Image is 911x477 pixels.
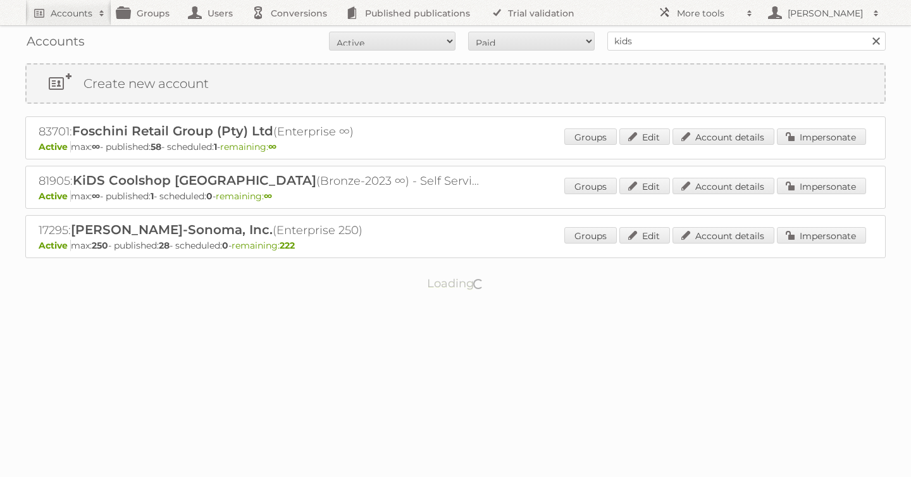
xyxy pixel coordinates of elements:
[73,173,316,188] span: KiDS Coolshop [GEOGRAPHIC_DATA]
[39,190,872,202] p: max: - published: - scheduled: -
[39,240,71,251] span: Active
[39,173,481,189] h2: 81905: (Bronze-2023 ∞) - Self Service
[51,7,92,20] h2: Accounts
[777,178,866,194] a: Impersonate
[220,141,276,152] span: remaining:
[564,227,617,244] a: Groups
[677,7,740,20] h2: More tools
[222,240,228,251] strong: 0
[71,222,273,237] span: [PERSON_NAME]-Sonoma, Inc.
[672,128,774,145] a: Account details
[216,190,272,202] span: remaining:
[268,141,276,152] strong: ∞
[784,7,867,20] h2: [PERSON_NAME]
[39,123,481,140] h2: 83701: (Enterprise ∞)
[777,227,866,244] a: Impersonate
[387,271,524,296] p: Loading
[39,190,71,202] span: Active
[214,141,217,152] strong: 1
[39,240,872,251] p: max: - published: - scheduled: -
[672,178,774,194] a: Account details
[92,190,100,202] strong: ∞
[619,128,670,145] a: Edit
[564,178,617,194] a: Groups
[39,141,71,152] span: Active
[27,65,884,102] a: Create new account
[92,141,100,152] strong: ∞
[151,190,154,202] strong: 1
[39,141,872,152] p: max: - published: - scheduled: -
[151,141,161,152] strong: 58
[232,240,295,251] span: remaining:
[280,240,295,251] strong: 222
[92,240,108,251] strong: 250
[39,222,481,238] h2: 17295: (Enterprise 250)
[672,227,774,244] a: Account details
[159,240,170,251] strong: 28
[72,123,273,139] span: Foschini Retail Group (Pty) Ltd
[619,227,670,244] a: Edit
[777,128,866,145] a: Impersonate
[264,190,272,202] strong: ∞
[564,128,617,145] a: Groups
[619,178,670,194] a: Edit
[206,190,213,202] strong: 0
